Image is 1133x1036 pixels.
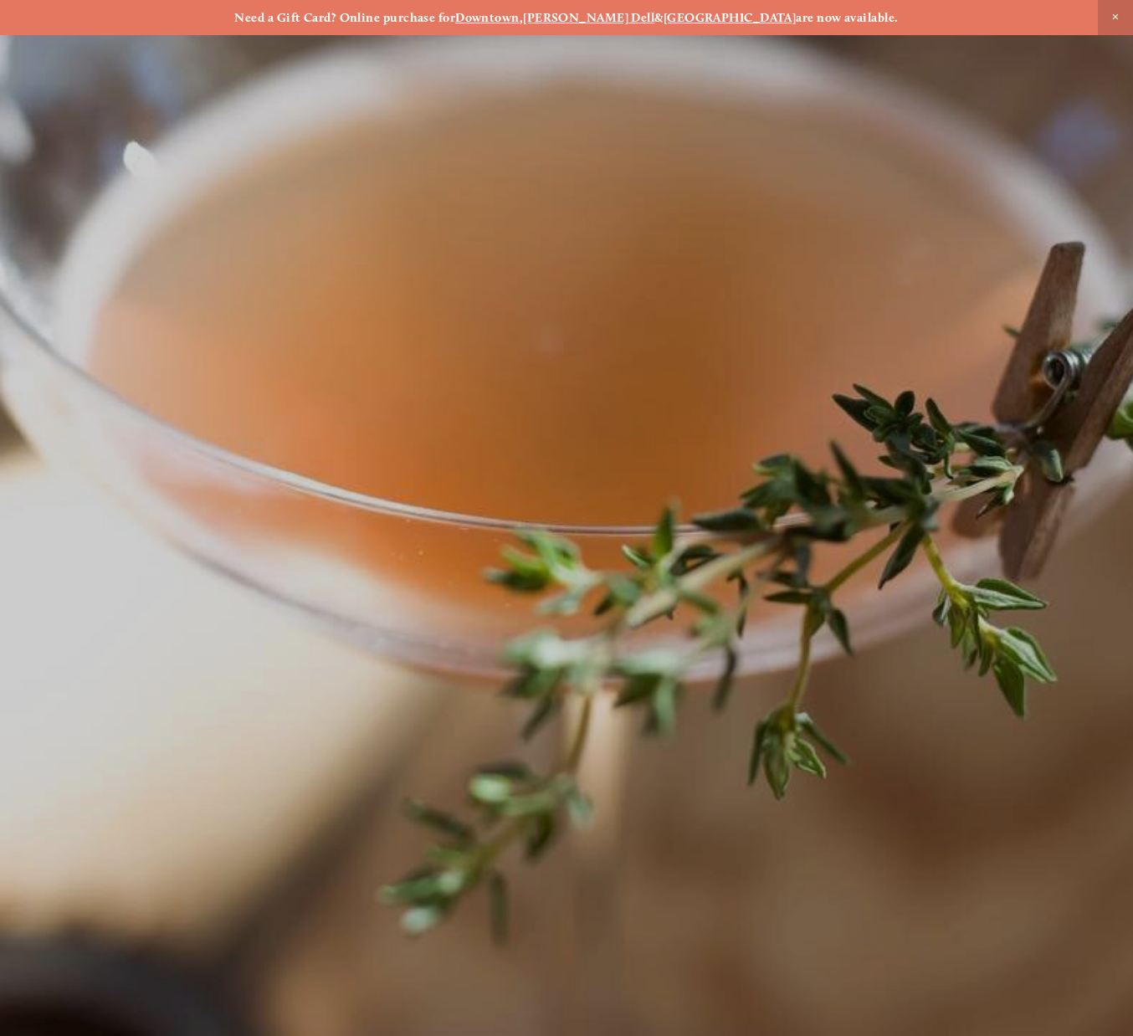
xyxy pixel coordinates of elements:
[523,10,654,25] a: [PERSON_NAME] Dell
[455,10,520,25] a: Downtown
[234,10,455,25] strong: Need a Gift Card? Online purchase for
[654,10,663,25] strong: &
[796,10,898,25] strong: are now available.
[520,10,523,25] strong: ,
[664,10,797,25] a: [GEOGRAPHIC_DATA]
